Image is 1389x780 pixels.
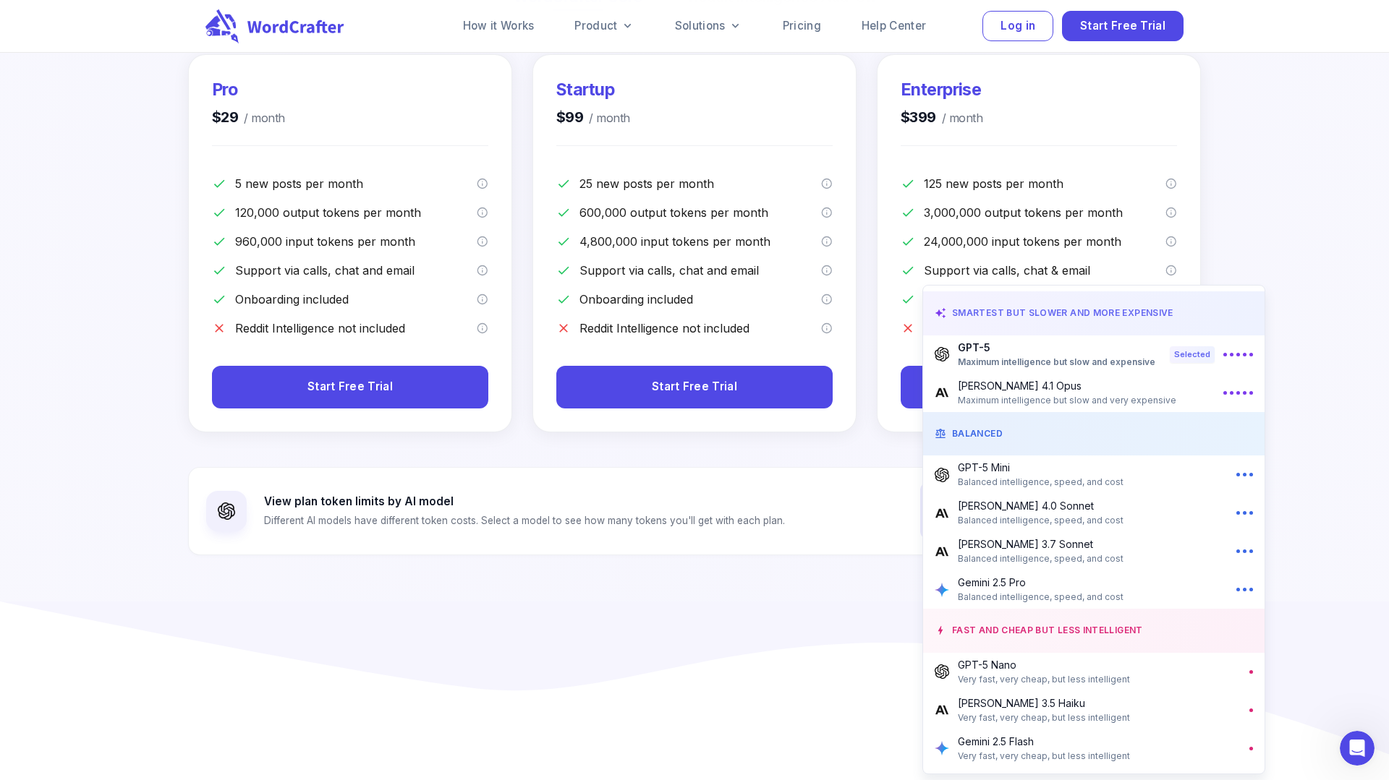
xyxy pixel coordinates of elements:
[935,664,949,679] img: GPT-5 Nano
[958,749,1130,763] span: Very fast, very cheap, but less intelligent
[935,468,949,482] img: GPT-5 Mini
[935,544,949,559] img: Claude 3.7 Sonnet
[958,460,1123,475] p: GPT-5 Mini
[935,385,949,400] img: Claude 4.1 Opus
[935,583,949,597] img: Gemini 2.5 Pro
[958,536,1123,552] p: [PERSON_NAME] 3.7 Sonnet
[958,711,1130,725] span: Very fast, very cheap, but less intelligent
[958,672,1130,687] span: Very fast, very cheap, but less intelligent
[958,657,1130,672] p: GPT-5 Nano
[958,475,1123,489] span: Balanced intelligence, speed, and cost
[935,741,949,755] img: Gemini 2.5 Flash
[1170,346,1215,363] span: Selected
[923,609,1265,653] li: FAST AND CHEAP BUT LESS INTELLIGENT
[935,347,949,361] img: GPT-5
[958,513,1123,528] span: Balanced intelligence, speed, and cost
[958,575,1123,590] p: Gemini 2.5 Pro
[958,355,1155,369] span: Maximum intelligence but slow and expensive
[923,291,1265,335] li: SMARTEST BUT SLOWER AND MORE EXPENSIVE
[935,506,949,520] img: Claude 4.0 Sonnet
[935,703,949,717] img: Claude 3.5 Haiku
[1340,731,1375,766] iframe: Intercom live chat
[958,393,1176,408] span: Maximum intelligence but slow and very expensive
[958,590,1123,604] span: Balanced intelligence, speed, and cost
[958,378,1176,393] p: [PERSON_NAME] 4.1 Opus
[958,498,1123,513] p: [PERSON_NAME] 4.0 Sonnet
[958,552,1123,566] span: Balanced intelligence, speed, and cost
[958,340,1155,355] p: GPT-5
[958,695,1130,711] p: [PERSON_NAME] 3.5 Haiku
[923,412,1265,456] li: BALANCED
[958,734,1130,749] p: Gemini 2.5 Flash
